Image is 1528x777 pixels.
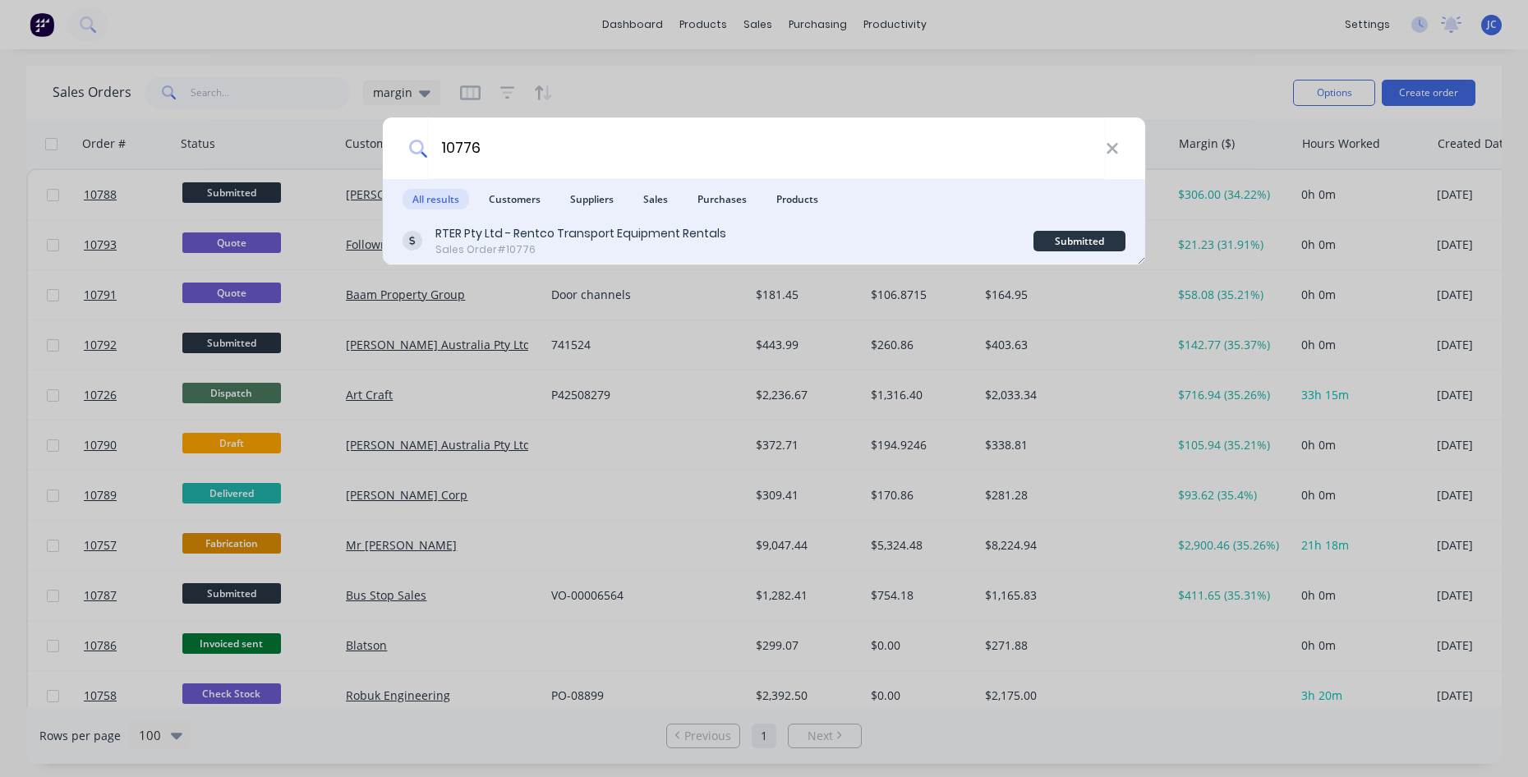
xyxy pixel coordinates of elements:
span: Products [766,189,828,209]
div: Submitted [1033,231,1125,251]
span: Customers [479,189,550,209]
span: Sales [633,189,678,209]
div: Sales Order #10776 [435,242,726,257]
input: Start typing a customer or supplier name to create a new order... [427,117,1106,179]
span: Purchases [688,189,757,209]
div: RTER Pty Ltd - Rentco Transport Equipment Rentals [435,225,726,242]
span: Suppliers [560,189,624,209]
span: All results [403,189,469,209]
